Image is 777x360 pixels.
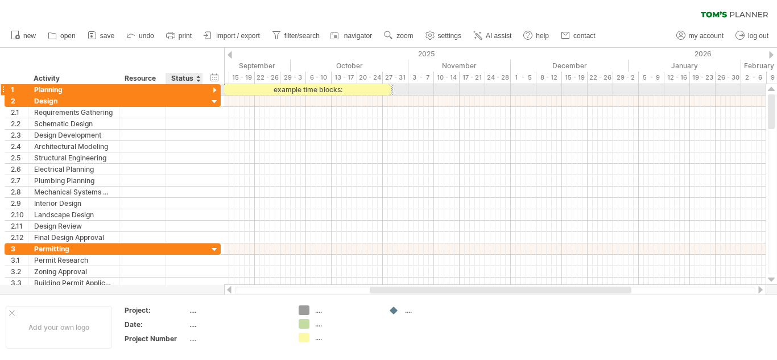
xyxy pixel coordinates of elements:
a: contact [558,28,599,43]
div: 3 - 7 [408,72,434,84]
div: 3 [11,243,28,254]
a: log out [733,28,772,43]
div: October 2025 [291,60,408,72]
a: zoom [381,28,416,43]
div: 22 - 26 [588,72,613,84]
div: .... [405,305,467,315]
span: import / export [216,32,260,40]
a: save [85,28,118,43]
span: zoom [396,32,413,40]
div: Design Review [34,221,113,231]
div: 2.5 [11,152,28,163]
div: Status [171,73,196,84]
a: my account [673,28,727,43]
div: Landscape Design [34,209,113,220]
div: 1 [11,84,28,95]
div: 2.10 [11,209,28,220]
div: 3.1 [11,255,28,266]
div: January 2026 [629,60,741,72]
div: 3.3 [11,278,28,288]
div: Design [34,96,113,106]
div: 2.2 [11,118,28,129]
span: open [60,32,76,40]
div: 2.12 [11,232,28,243]
span: AI assist [486,32,511,40]
div: 3.2 [11,266,28,277]
div: 13 - 17 [332,72,357,84]
div: November 2025 [408,60,511,72]
span: help [536,32,549,40]
a: import / export [201,28,263,43]
a: help [520,28,552,43]
span: my account [689,32,724,40]
div: 22 - 26 [255,72,280,84]
div: 24 - 28 [485,72,511,84]
div: 29 - 2 [613,72,639,84]
div: 2.4 [11,141,28,152]
div: Planning [34,84,113,95]
span: new [23,32,36,40]
div: .... [189,334,285,344]
span: navigator [344,32,372,40]
div: Building Permit Application [34,278,113,288]
div: Permitting [34,243,113,254]
span: undo [139,32,154,40]
span: print [179,32,192,40]
div: Structural Engineering [34,152,113,163]
div: 2.8 [11,187,28,197]
div: Zoning Approval [34,266,113,277]
div: example time blocks: [224,84,391,95]
div: 15 - 19 [229,72,255,84]
a: filter/search [269,28,323,43]
span: settings [438,32,461,40]
span: save [100,32,114,40]
span: filter/search [284,32,320,40]
a: AI assist [470,28,515,43]
div: Architectural Modeling [34,141,113,152]
div: Final Design Approval [34,232,113,243]
div: Date: [125,320,187,329]
div: December 2025 [511,60,629,72]
div: .... [315,319,377,329]
div: 2.9 [11,198,28,209]
span: log out [748,32,768,40]
div: 2 - 6 [741,72,767,84]
div: 17 - 21 [460,72,485,84]
a: undo [123,28,158,43]
a: new [8,28,39,43]
div: Permit Research [34,255,113,266]
div: September 2025 [178,60,291,72]
div: .... [315,333,377,342]
div: 19 - 23 [690,72,716,84]
div: 20 - 24 [357,72,383,84]
div: 8 - 12 [536,72,562,84]
div: 2.6 [11,164,28,175]
div: Project Number [125,334,187,344]
div: 2.1 [11,107,28,118]
div: 5 - 9 [639,72,664,84]
div: 10 - 14 [434,72,460,84]
div: Project: [125,305,187,315]
div: Electrical Planning [34,164,113,175]
div: .... [189,305,285,315]
span: contact [573,32,596,40]
div: 12 - 16 [664,72,690,84]
div: .... [315,305,377,315]
a: navigator [329,28,375,43]
div: 2.3 [11,130,28,140]
div: 26 - 30 [716,72,741,84]
div: 29 - 3 [280,72,306,84]
div: 6 - 10 [306,72,332,84]
div: Resource [125,73,159,84]
div: Schematic Design [34,118,113,129]
div: 2.7 [11,175,28,186]
a: open [45,28,79,43]
div: .... [189,320,285,329]
div: 15 - 19 [562,72,588,84]
div: Requirements Gathering [34,107,113,118]
div: Mechanical Systems Design [34,187,113,197]
a: print [163,28,195,43]
a: settings [423,28,465,43]
div: Activity [34,73,113,84]
div: 27 - 31 [383,72,408,84]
